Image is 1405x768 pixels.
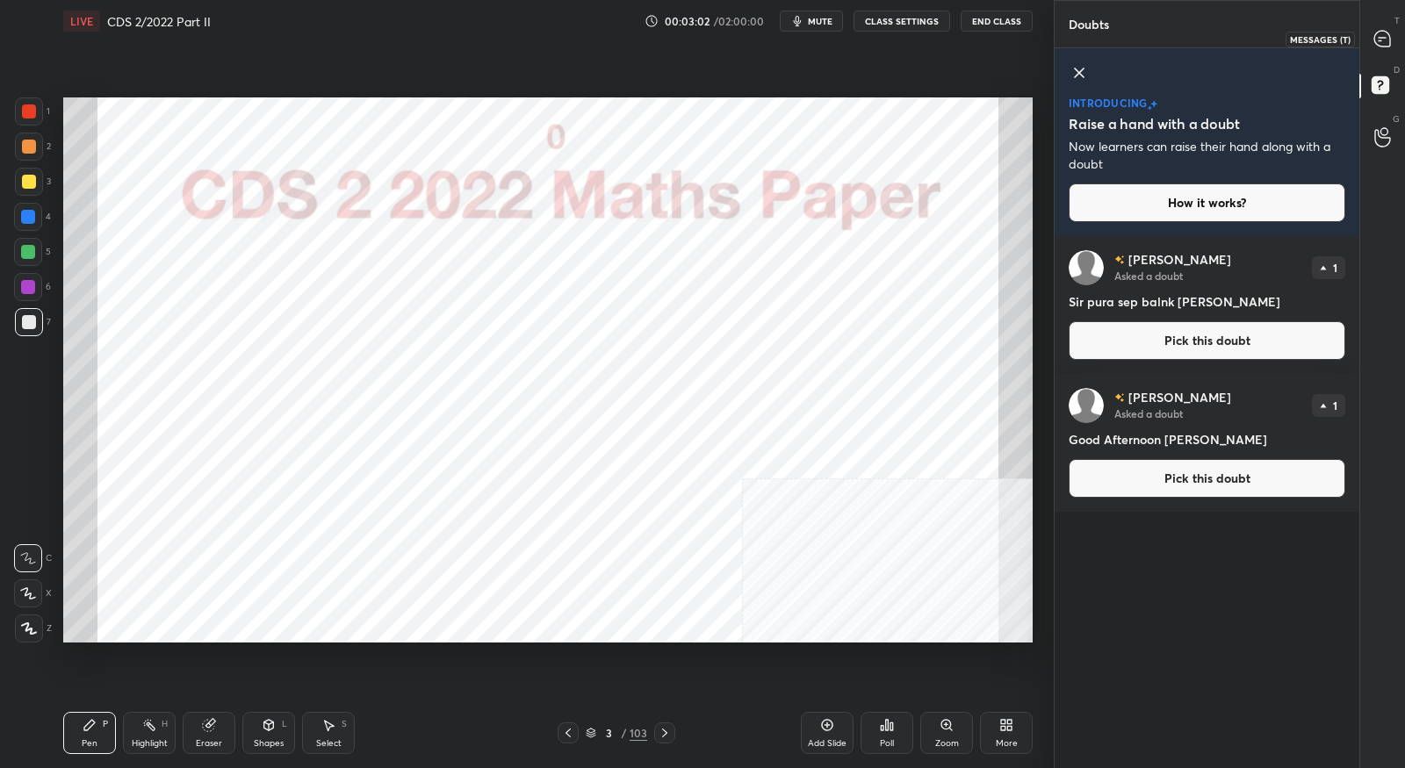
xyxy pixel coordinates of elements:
[808,739,847,748] div: Add Slide
[14,238,51,266] div: 5
[15,614,52,642] div: Z
[196,739,222,748] div: Eraser
[14,544,52,572] div: C
[103,720,108,729] div: P
[1150,100,1157,108] img: large-star.026637fe.svg
[342,720,347,729] div: S
[1393,112,1400,126] p: G
[1394,14,1400,27] p: T
[1333,400,1337,411] p: 1
[15,168,51,196] div: 3
[162,720,168,729] div: H
[132,739,168,748] div: Highlight
[854,11,950,32] button: CLASS SETTINGS
[316,739,342,748] div: Select
[780,11,843,32] button: mute
[1114,406,1183,420] p: Asked a doubt
[1128,391,1231,405] p: [PERSON_NAME]
[1055,1,1123,47] p: Doubts
[1069,113,1240,134] h5: Raise a hand with a doubt
[880,739,894,748] div: Poll
[1069,97,1148,108] p: introducing
[1114,269,1183,283] p: Asked a doubt
[1069,250,1104,285] img: default.png
[282,720,287,729] div: L
[996,739,1018,748] div: More
[15,97,50,126] div: 1
[15,133,51,161] div: 2
[14,273,51,301] div: 6
[1069,459,1345,498] button: Pick this doubt
[14,579,52,607] div: X
[961,11,1033,32] button: End Class
[1069,138,1345,173] p: Now learners can raise their hand along with a doubt
[254,739,284,748] div: Shapes
[1069,183,1345,222] button: How it works?
[1069,388,1104,423] img: default.png
[808,15,832,27] span: mute
[1148,105,1152,111] img: small-star.76a44327.svg
[14,203,51,231] div: 4
[600,728,617,738] div: 3
[630,725,647,741] div: 103
[1069,321,1345,360] button: Pick this doubt
[1128,253,1231,267] p: [PERSON_NAME]
[1069,430,1345,449] h4: Good Afternoon [PERSON_NAME]
[1114,393,1125,403] img: no-rating-badge.077c3623.svg
[935,739,959,748] div: Zoom
[1394,63,1400,76] p: D
[621,728,626,738] div: /
[15,308,51,336] div: 7
[63,11,100,32] div: LIVE
[107,13,211,30] h4: CDS 2/2022 Part II
[82,739,97,748] div: Pen
[1114,255,1125,265] img: no-rating-badge.077c3623.svg
[1069,292,1345,311] h4: Sir pura sep balnk [PERSON_NAME]
[1333,262,1337,273] p: 1
[1286,32,1355,47] div: Messages (T)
